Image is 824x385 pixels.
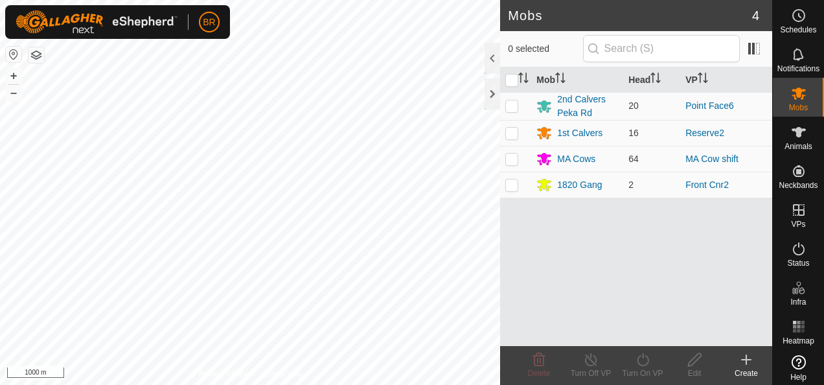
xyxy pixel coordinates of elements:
span: 64 [628,154,639,164]
a: MA Cow shift [685,154,738,164]
a: Front Cnr2 [685,180,729,190]
span: VPs [791,220,805,228]
span: 20 [628,100,639,111]
button: – [6,85,21,100]
th: VP [680,67,772,93]
img: Gallagher Logo [16,10,177,34]
div: Create [720,367,772,379]
a: Point Face6 [685,100,734,111]
span: 4 [752,6,759,25]
span: Neckbands [779,181,818,189]
span: Schedules [780,26,816,34]
span: 2 [628,180,634,190]
p-sorticon: Activate to sort [555,75,566,85]
span: Status [787,259,809,267]
th: Head [623,67,680,93]
span: Notifications [777,65,819,73]
span: Help [790,373,807,381]
span: Heatmap [783,337,814,345]
span: 16 [628,128,639,138]
span: Delete [528,369,551,378]
span: Infra [790,298,806,306]
div: 1st Calvers [557,126,602,140]
input: Search (S) [583,35,740,62]
a: Reserve2 [685,128,724,138]
th: Mob [531,67,623,93]
div: 2nd Calvers Peka Rd [557,93,618,120]
span: 0 selected [508,42,582,56]
div: Edit [669,367,720,379]
p-sorticon: Activate to sort [650,75,661,85]
div: MA Cows [557,152,595,166]
span: Animals [784,143,812,150]
a: Contact Us [263,368,301,380]
a: Privacy Policy [199,368,247,380]
div: 1820 Gang [557,178,602,192]
p-sorticon: Activate to sort [518,75,529,85]
button: Map Layers [29,47,44,63]
p-sorticon: Activate to sort [698,75,708,85]
button: Reset Map [6,47,21,62]
button: + [6,68,21,84]
h2: Mobs [508,8,752,23]
div: Turn On VP [617,367,669,379]
span: BR [203,16,215,29]
span: Mobs [789,104,808,111]
div: Turn Off VP [565,367,617,379]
